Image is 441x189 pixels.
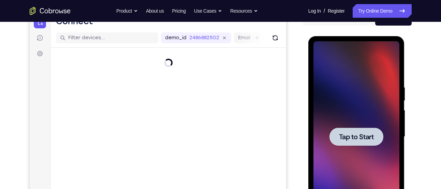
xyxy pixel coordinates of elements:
[308,4,321,18] a: Log In
[39,23,124,29] input: Filter devices...
[328,4,344,18] a: Register
[30,7,71,15] a: Go to the home page
[116,4,138,18] button: Product
[230,4,258,18] button: Resources
[146,4,164,18] a: About us
[31,97,65,104] span: Tap to Start
[135,23,157,29] label: demo_id
[208,23,221,29] label: Email
[353,4,411,18] a: Try Online Demo
[324,7,325,15] span: /
[240,20,251,31] button: Refresh
[194,4,222,18] button: Use Cases
[21,91,75,110] button: Tap to Start
[172,4,186,18] a: Pricing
